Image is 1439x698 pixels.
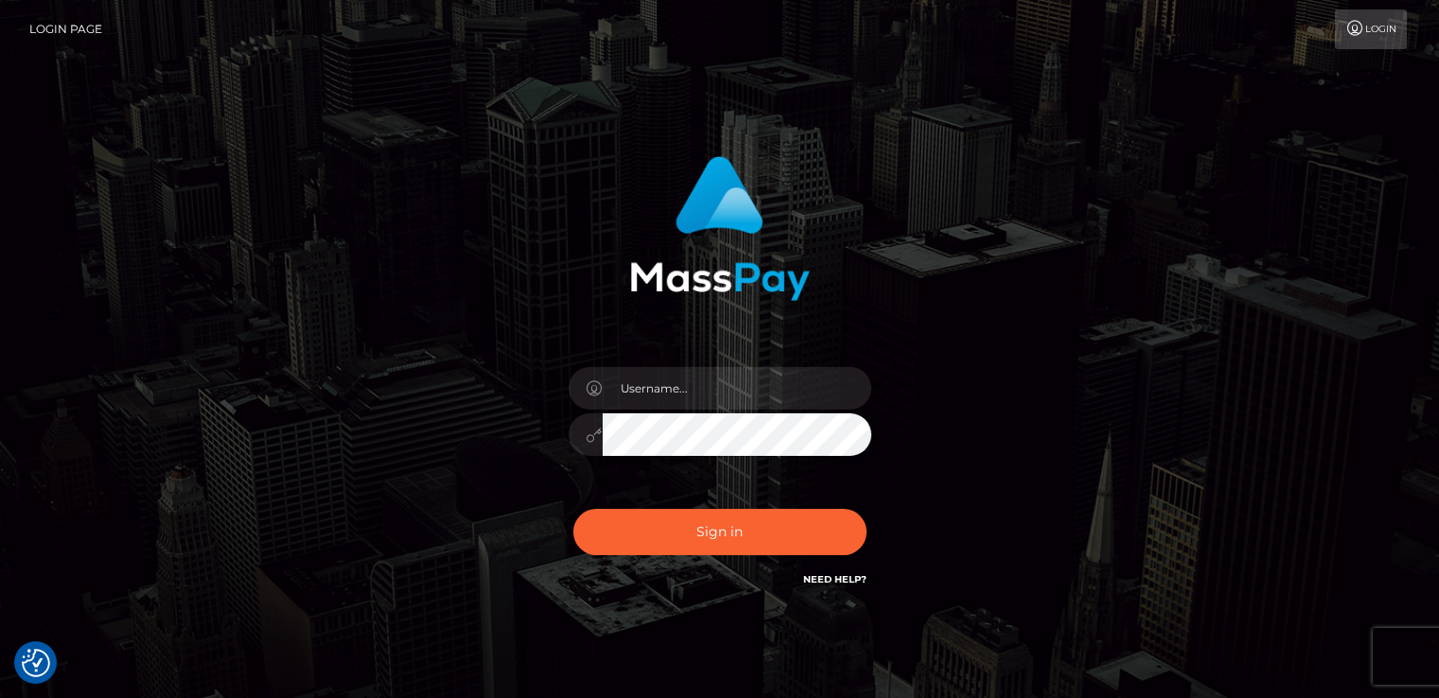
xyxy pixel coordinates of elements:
a: Login [1335,9,1407,49]
a: Login Page [29,9,102,49]
a: Need Help? [803,573,867,585]
button: Consent Preferences [22,649,50,677]
img: Revisit consent button [22,649,50,677]
img: MassPay Login [630,156,810,301]
button: Sign in [573,509,867,555]
input: Username... [603,367,871,410]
